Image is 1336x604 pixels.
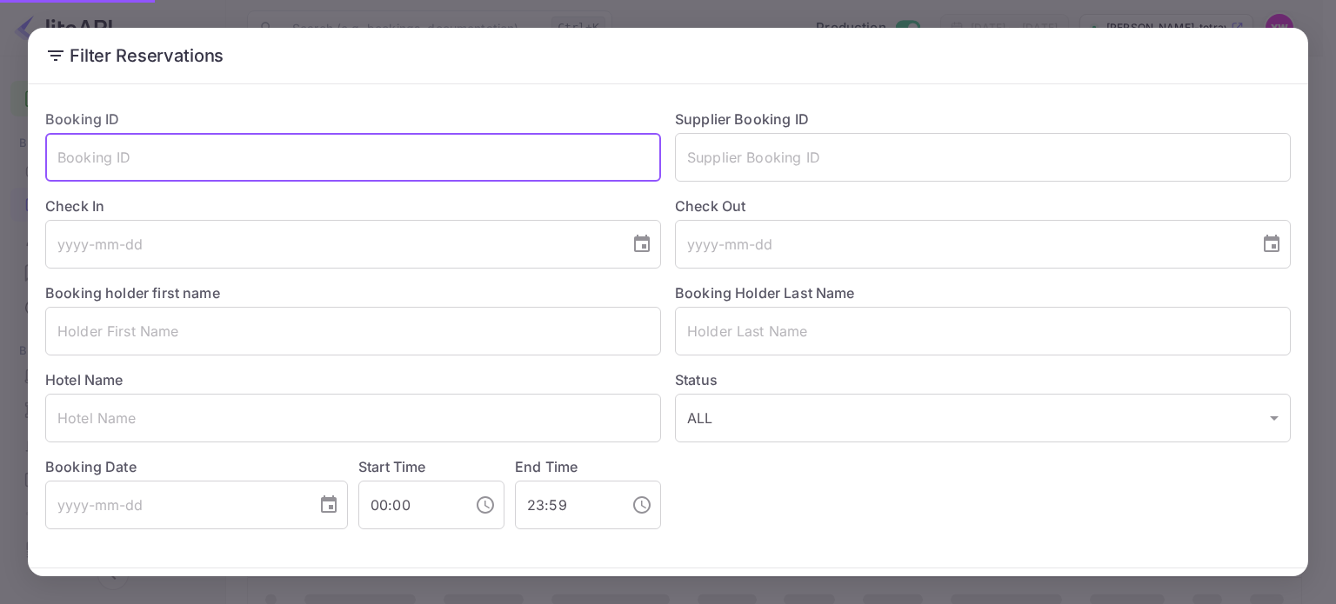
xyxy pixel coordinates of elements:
[515,458,578,475] label: End Time
[468,488,503,522] button: Choose time, selected time is 12:00 AM
[515,481,618,529] input: hh:mm
[675,394,1291,442] div: ALL
[358,481,461,529] input: hh:mm
[675,307,1291,355] input: Holder Last Name
[358,458,426,475] label: Start Time
[675,284,855,302] label: Booking Holder Last Name
[675,196,1291,216] label: Check Out
[45,133,661,182] input: Booking ID
[1254,227,1289,262] button: Choose date
[45,110,120,128] label: Booking ID
[675,369,1291,390] label: Status
[675,110,809,128] label: Supplier Booking ID
[675,133,1291,182] input: Supplier Booking ID
[311,488,346,522] button: Choose date
[45,307,661,355] input: Holder First Name
[625,488,659,522] button: Choose time, selected time is 11:59 PM
[45,456,348,477] label: Booking Date
[45,220,618,269] input: yyyy-mm-dd
[625,227,659,262] button: Choose date
[45,371,124,388] label: Hotel Name
[45,481,304,529] input: yyyy-mm-dd
[45,284,220,302] label: Booking holder first name
[45,196,661,216] label: Check In
[675,220,1247,269] input: yyyy-mm-dd
[45,394,661,442] input: Hotel Name
[28,28,1308,83] h2: Filter Reservations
